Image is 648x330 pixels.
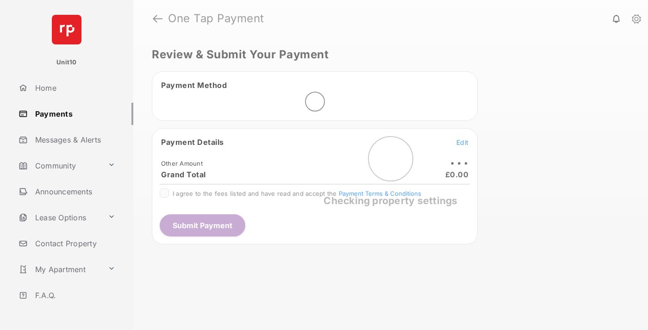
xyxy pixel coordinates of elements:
a: F.A.Q. [15,284,133,306]
a: Announcements [15,181,133,203]
a: Lease Options [15,206,104,229]
span: Checking property settings [324,195,457,206]
a: Home [15,77,133,99]
p: Unit10 [56,58,77,67]
a: Community [15,155,104,177]
a: Payments [15,103,133,125]
a: My Apartment [15,258,104,280]
a: Contact Property [15,232,133,255]
a: Messages & Alerts [15,129,133,151]
img: svg+xml;base64,PHN2ZyB4bWxucz0iaHR0cDovL3d3dy53My5vcmcvMjAwMC9zdmciIHdpZHRoPSI2NCIgaGVpZ2h0PSI2NC... [52,15,81,44]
